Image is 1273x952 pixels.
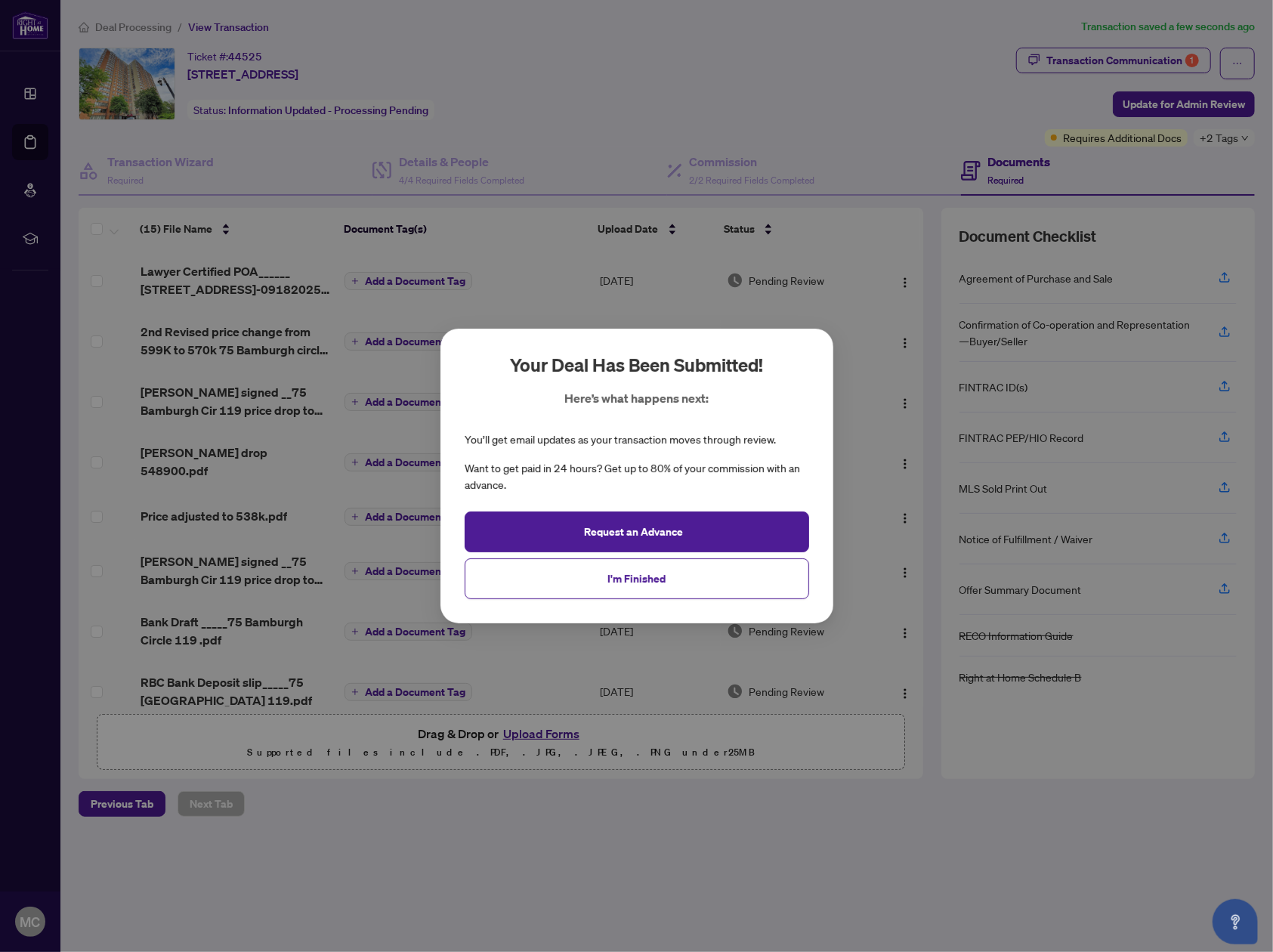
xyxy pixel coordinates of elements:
h2: Your deal has been submitted! [510,353,763,377]
p: Here’s what happens next: [564,389,709,407]
span: Request an Advance [584,520,683,544]
div: You’ll get email updates as your transaction moves through review. [465,431,776,448]
button: Request an Advance [465,512,809,552]
button: I'm Finished [465,558,809,599]
div: Want to get paid in 24 hours? Get up to 80% of your commission with an advance. [465,460,809,493]
span: I'm Finished [607,567,666,591]
button: Open asap [1213,899,1258,944]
